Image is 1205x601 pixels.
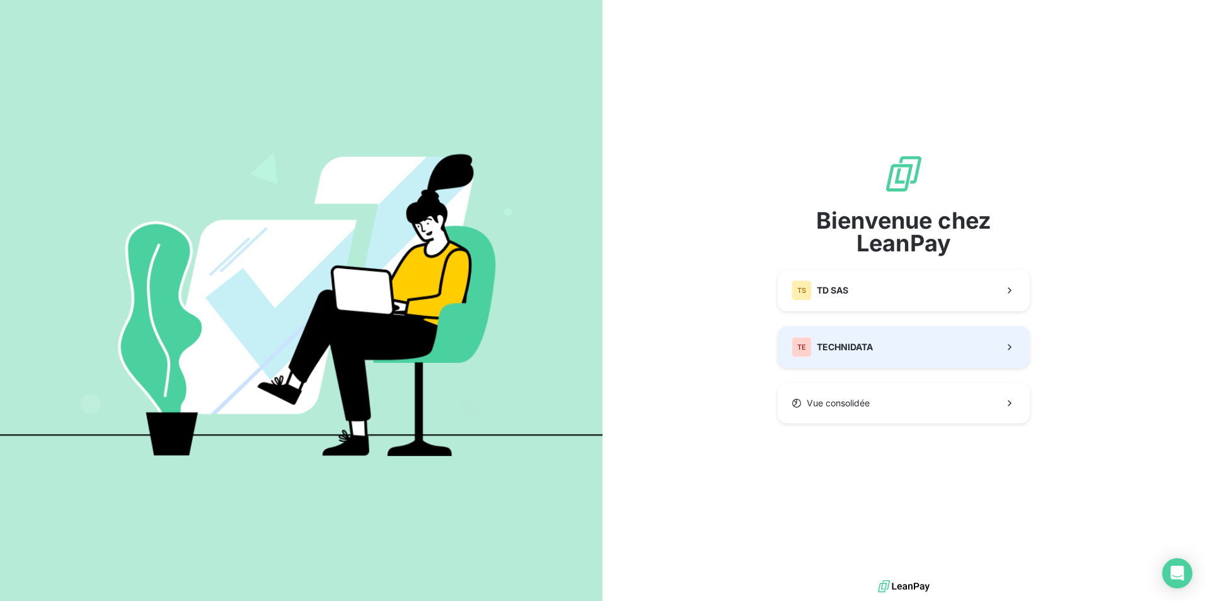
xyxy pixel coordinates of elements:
img: logo [878,577,930,596]
div: TE [792,337,812,357]
span: Bienvenue chez LeanPay [778,209,1030,255]
span: TD SAS [817,284,848,297]
button: TSTD SAS [778,270,1030,311]
button: Vue consolidée [778,383,1030,423]
button: TETECHNIDATA [778,326,1030,368]
div: Open Intercom Messenger [1162,558,1192,588]
div: TS [792,280,812,300]
img: logo sigle [884,154,924,194]
span: TECHNIDATA [817,341,873,353]
span: Vue consolidée [807,397,870,409]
